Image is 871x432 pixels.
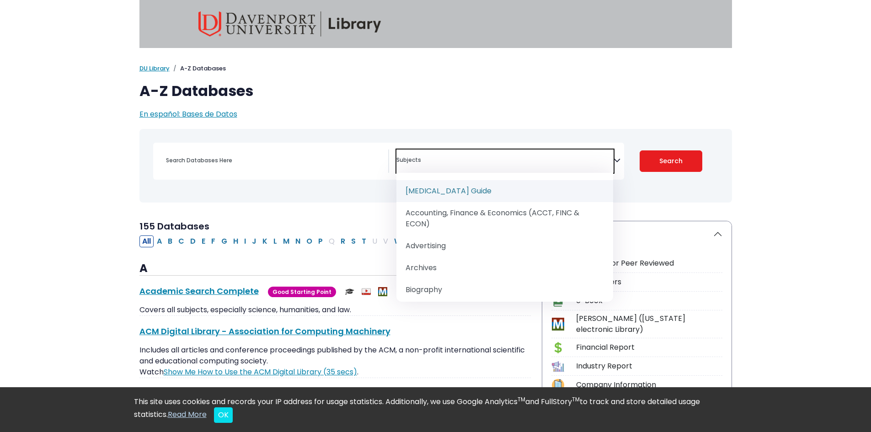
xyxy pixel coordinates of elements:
[198,11,381,37] img: Davenport University Library
[165,235,175,247] button: Filter Results B
[139,235,448,246] div: Alpha-list to filter by first letter of database name
[378,287,387,296] img: MeL (Michigan electronic Library)
[391,235,404,247] button: Filter Results W
[164,367,357,377] a: Link opens in new window
[214,407,233,423] button: Close
[345,287,354,296] img: Scholarly or Peer Reviewed
[576,295,722,306] div: e-Book
[170,64,226,73] li: A-Z Databases
[293,235,303,247] button: Filter Results N
[572,395,580,403] sup: TM
[139,345,531,378] p: Includes all articles and conference proceedings published by the ACM, a non-profit international...
[552,318,564,330] img: Icon MeL (Michigan electronic Library)
[396,235,614,257] li: Advertising
[576,379,722,390] div: Company Information
[139,64,732,73] nav: breadcrumb
[576,342,722,353] div: Financial Report
[542,221,732,247] button: Icon Legend
[396,157,614,165] textarea: Search
[230,235,241,247] button: Filter Results H
[139,109,237,119] a: En español: Bases de Datos
[552,341,564,354] img: Icon Financial Report
[304,235,315,247] button: Filter Results O
[348,235,358,247] button: Filter Results S
[396,180,614,202] li: [MEDICAL_DATA] Guide
[160,154,388,167] input: Search database by title or keyword
[552,360,564,373] img: Icon Industry Report
[176,235,187,247] button: Filter Results C
[640,150,702,172] button: Submit for Search Results
[187,235,198,247] button: Filter Results D
[241,235,249,247] button: Filter Results I
[576,258,722,269] div: Scholarly or Peer Reviewed
[552,379,564,391] img: Icon Company Information
[396,279,614,301] li: Biography
[168,409,207,420] a: Read More
[576,313,722,335] div: [PERSON_NAME] ([US_STATE] electronic Library)
[219,235,230,247] button: Filter Results G
[139,304,531,315] p: Covers all subjects, especially science, humanities, and law.
[338,235,348,247] button: Filter Results R
[576,361,722,372] div: Industry Report
[396,202,614,235] li: Accounting, Finance & Economics (ACCT, FINC & ECON)
[260,235,270,247] button: Filter Results K
[271,235,280,247] button: Filter Results L
[396,257,614,279] li: Archives
[199,235,208,247] button: Filter Results E
[280,235,292,247] button: Filter Results M
[268,287,336,297] span: Good Starting Point
[139,129,732,203] nav: Search filters
[249,235,259,247] button: Filter Results J
[315,235,326,247] button: Filter Results P
[139,235,154,247] button: All
[139,262,531,276] h3: A
[362,287,371,296] img: Audio & Video
[139,64,170,73] a: DU Library
[576,277,722,288] div: Newspapers
[359,235,369,247] button: Filter Results T
[208,235,218,247] button: Filter Results F
[518,395,525,403] sup: TM
[139,325,390,337] a: ACM Digital Library - Association for Computing Machinery
[154,235,165,247] button: Filter Results A
[139,82,732,100] h1: A-Z Databases
[134,396,737,423] div: This site uses cookies and records your IP address for usage statistics. Additionally, we use Goo...
[139,220,209,233] span: 155 Databases
[139,285,259,297] a: Academic Search Complete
